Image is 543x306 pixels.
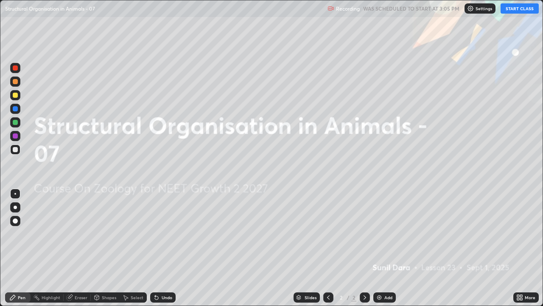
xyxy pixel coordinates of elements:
img: add-slide-button [376,294,383,301]
div: Pen [18,295,25,300]
div: Eraser [75,295,87,300]
img: recording.375f2c34.svg [327,5,334,12]
h5: WAS SCHEDULED TO START AT 3:05 PM [363,5,459,12]
div: Highlight [42,295,60,300]
div: More [525,295,535,300]
p: Settings [476,6,492,11]
p: Structural Organisation in Animals - 07 [5,5,95,12]
button: START CLASS [501,3,539,14]
img: class-settings-icons [467,5,474,12]
div: Slides [305,295,316,300]
div: Select [131,295,143,300]
div: Undo [162,295,172,300]
div: Shapes [102,295,116,300]
div: 2 [351,294,356,301]
div: 2 [337,295,345,300]
div: / [347,295,350,300]
p: Recording [336,6,360,12]
div: Add [384,295,392,300]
